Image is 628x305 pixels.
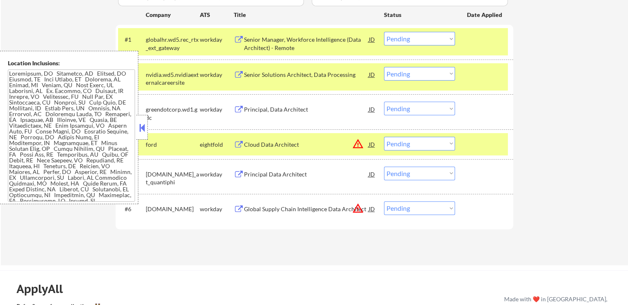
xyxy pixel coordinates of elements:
[200,71,234,79] div: workday
[352,138,364,150] button: warning_amber
[200,105,234,114] div: workday
[368,102,376,117] div: JD
[200,205,234,213] div: workday
[146,11,200,19] div: Company
[368,201,376,216] div: JD
[384,7,455,22] div: Status
[368,32,376,47] div: JD
[244,170,369,179] div: Principal Data Architect
[368,167,376,181] div: JD
[200,170,234,179] div: workday
[17,282,72,296] div: ApplyAll
[125,36,139,44] div: #1
[368,137,376,152] div: JD
[244,71,369,79] div: Senior Solutions Architect, Data Processing
[146,205,200,213] div: [DOMAIN_NAME]
[200,141,234,149] div: eightfold
[234,11,376,19] div: Title
[200,36,234,44] div: workday
[125,205,139,213] div: #6
[8,59,135,67] div: Location Inclusions:
[146,36,200,52] div: globalhr.wd5.rec_rtx_ext_gateway
[146,170,200,186] div: [DOMAIN_NAME]_at_quantiphi
[244,105,369,114] div: Principal, Data Architect
[244,205,369,213] div: Global Supply Chain Intelligence Data Architect
[146,71,200,87] div: nvidia.wd5.nvidiaexternalcareersite
[244,141,369,149] div: Cloud Data Architect
[146,141,200,149] div: ford
[146,105,200,122] div: greendotcorp.wd1.gdc
[200,11,234,19] div: ATS
[352,203,364,214] button: warning_amber
[467,11,503,19] div: Date Applied
[244,36,369,52] div: Senior Manager, Workforce Intelligence (Data Architect) - Remote
[368,67,376,82] div: JD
